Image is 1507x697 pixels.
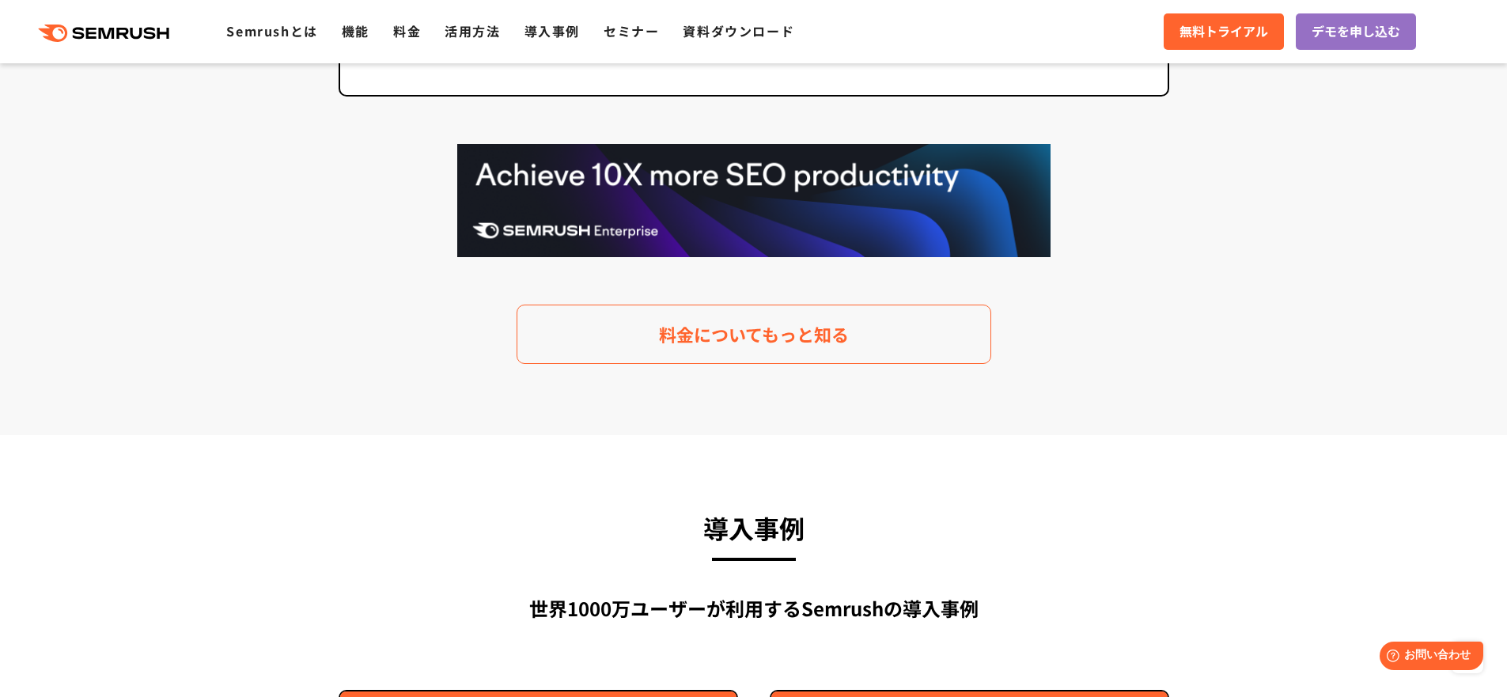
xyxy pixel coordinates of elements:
[393,21,421,40] a: 料金
[445,21,500,40] a: 活用方法
[342,21,369,40] a: 機能
[517,305,991,364] a: 料金についてもっと知る
[659,320,849,348] span: 料金についてもっと知る
[683,21,794,40] a: 資料ダウンロード
[226,21,317,40] a: Semrushとは
[604,21,659,40] a: セミナー
[339,506,1169,549] h3: 導入事例
[1179,21,1268,42] span: 無料トライアル
[339,594,1169,623] div: 世界1000万ユーザーが利用する Semrushの導入事例
[1312,21,1400,42] span: デモを申し込む
[1164,13,1284,50] a: 無料トライアル
[1366,635,1490,680] iframe: Help widget launcher
[524,21,580,40] a: 導入事例
[1296,13,1416,50] a: デモを申し込む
